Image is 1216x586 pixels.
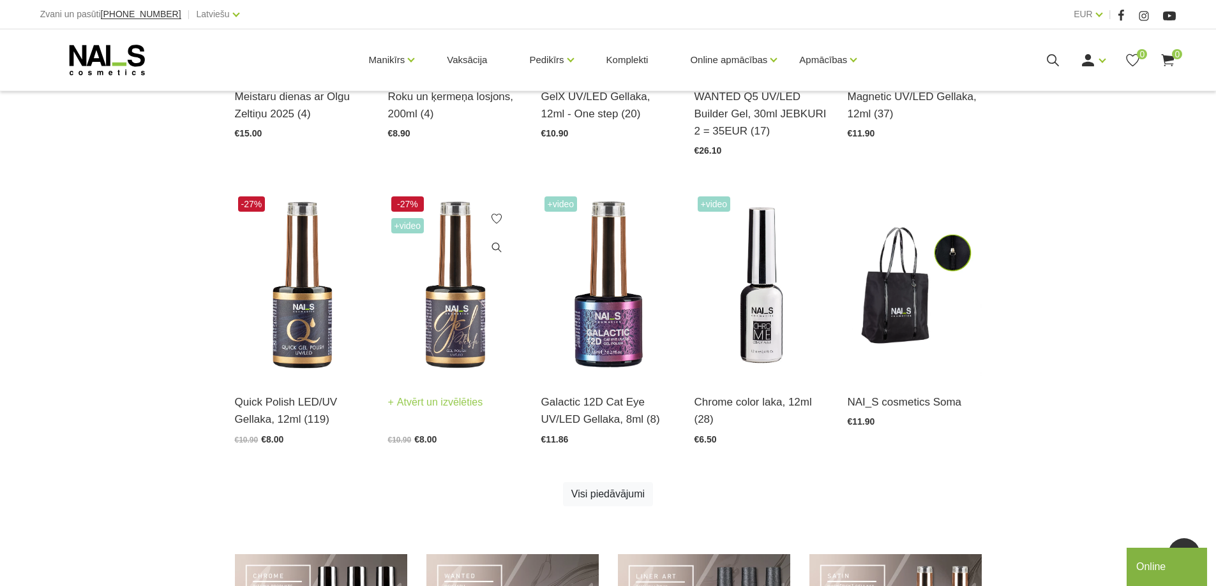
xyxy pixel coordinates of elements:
[101,9,181,19] span: [PHONE_NUMBER]
[596,29,659,91] a: Komplekti
[391,218,424,233] span: +Video
[414,434,437,444] span: €8.00
[1125,52,1141,68] a: 0
[1160,52,1176,68] a: 0
[101,10,181,19] a: [PHONE_NUMBER]
[391,196,424,212] span: -27%
[188,6,190,22] span: |
[388,436,412,444] span: €10.90
[541,434,569,444] span: €11.86
[388,88,522,122] a: Roku un ķermeņa losjons, 200ml (4)
[40,6,181,22] div: Zvani un pasūti
[235,128,262,138] span: €15.00
[799,34,847,85] a: Apmācības
[694,393,829,428] a: Chrome color laka, 12ml (28)
[544,196,578,212] span: +Video
[698,196,731,212] span: +Video
[563,482,653,506] a: Visi piedāvājumi
[694,88,829,140] a: WANTED Q5 UV/LED Builder Gel, 30ml JEBKURI 2 = 35EUR (17)
[1109,6,1111,22] span: |
[238,196,266,212] span: -27%
[437,29,497,91] a: Vaksācija
[1137,49,1147,59] span: 0
[261,434,283,444] span: €8.00
[848,88,982,122] a: Magnetic UV/LED Gellaka, 12ml (37)
[848,193,982,377] img: Ērta, eleganta, izturīga soma ar NAI_S cosmetics logo.Izmērs: 38 x 46 x 14 cm...
[1172,49,1182,59] span: 0
[388,393,483,411] a: Atvērt un izvēlēties
[694,145,722,156] span: €26.10
[541,393,675,428] a: Galactic 12D Cat Eye UV/LED Gellaka, 8ml (8)
[541,193,675,377] img: Daudzdimensionāla magnētiskā gellaka, kas satur smalkas, atstarojošas hroma daļiņas. Ar īpaša mag...
[529,34,564,85] a: Pedikīrs
[694,434,717,444] span: €6.50
[388,193,522,377] img: Ilgnoturīga, intensīvi pigmentēta gellaka. Viegli klājas, lieliski žūst, nesaraujas, neatkāpjas n...
[848,393,982,411] a: NAI_S cosmetics Soma
[235,393,369,428] a: Quick Polish LED/UV Gellaka, 12ml (119)
[848,128,875,138] span: €11.90
[235,436,259,444] span: €10.90
[1074,6,1093,22] a: EUR
[694,193,829,377] img: Paredzēta hromēta jeb spoguļspīduma efekta veidošanai uz pilnas naga plātnes vai atsevišķiem diza...
[235,193,369,377] img: Ātri, ērti un vienkārši!Intensīvi pigmentēta gellaka, kas perfekti klājas arī vienā slānī, tādā v...
[848,416,875,427] span: €11.90
[541,128,569,138] span: €10.90
[1127,545,1210,586] iframe: chat widget
[541,88,675,122] a: GelX UV/LED Gellaka, 12ml - One step (20)
[369,34,405,85] a: Manikīrs
[197,6,230,22] a: Latviešu
[690,34,767,85] a: Online apmācības
[235,88,369,122] a: Meistaru dienas ar Olgu Zeltiņu 2025 (4)
[388,128,410,138] span: €8.90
